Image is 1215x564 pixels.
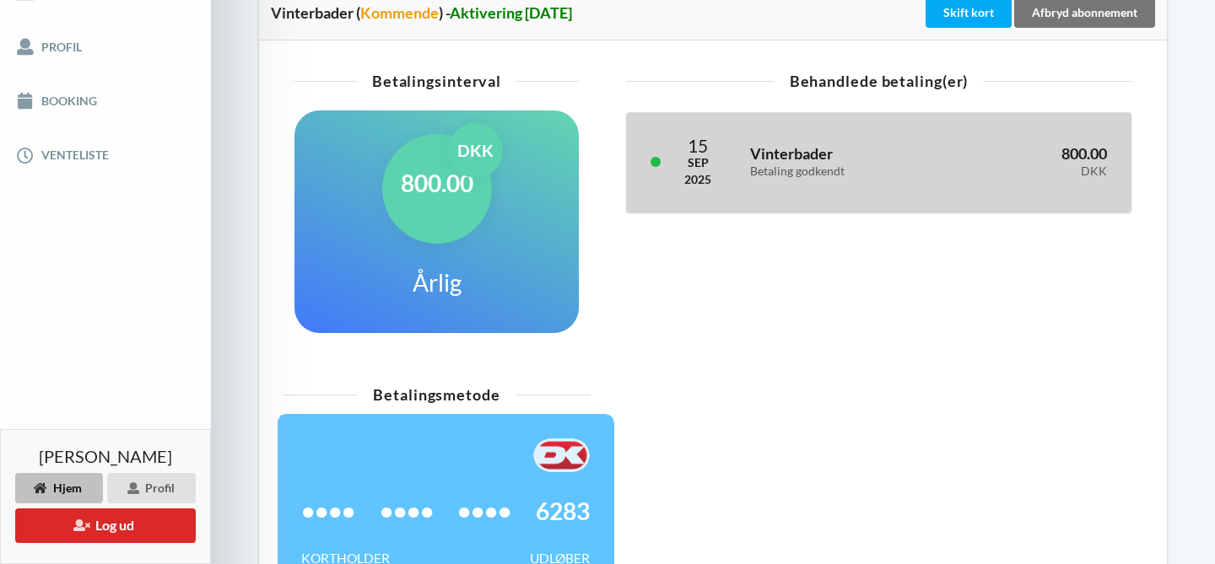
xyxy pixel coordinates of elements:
div: Vinterbader [271,4,922,21]
span: •••• [301,502,355,519]
span: [PERSON_NAME] [39,448,172,465]
div: Betalingsinterval [294,73,579,89]
h1: Årlig [413,267,462,298]
span: Kommende [360,3,439,22]
div: Betaling godkendt [750,164,942,179]
span: •••• [380,502,434,519]
div: 2025 [684,171,711,188]
div: 15 [684,137,711,154]
div: DKK [965,164,1108,179]
span: 800.00 [1061,144,1107,163]
div: Hjem [15,473,103,503]
img: F+AAQC4Rur0ZFP9BwAAAABJRU5ErkJggg== [533,438,590,472]
div: Betalingsmetode [283,387,591,402]
div: Behandlede betaling(er) [626,73,1131,89]
div: Profil [107,473,196,503]
div: DKK [448,123,503,178]
h1: 800.00 [401,168,473,198]
h3: Vinterbader [750,144,942,178]
div: ( ) - [356,4,572,21]
span: 6283 [536,502,590,519]
div: Sep [684,154,711,171]
span: •••• [457,502,511,519]
button: Log ud [15,508,196,543]
span: Aktivering [DATE] [450,3,572,22]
